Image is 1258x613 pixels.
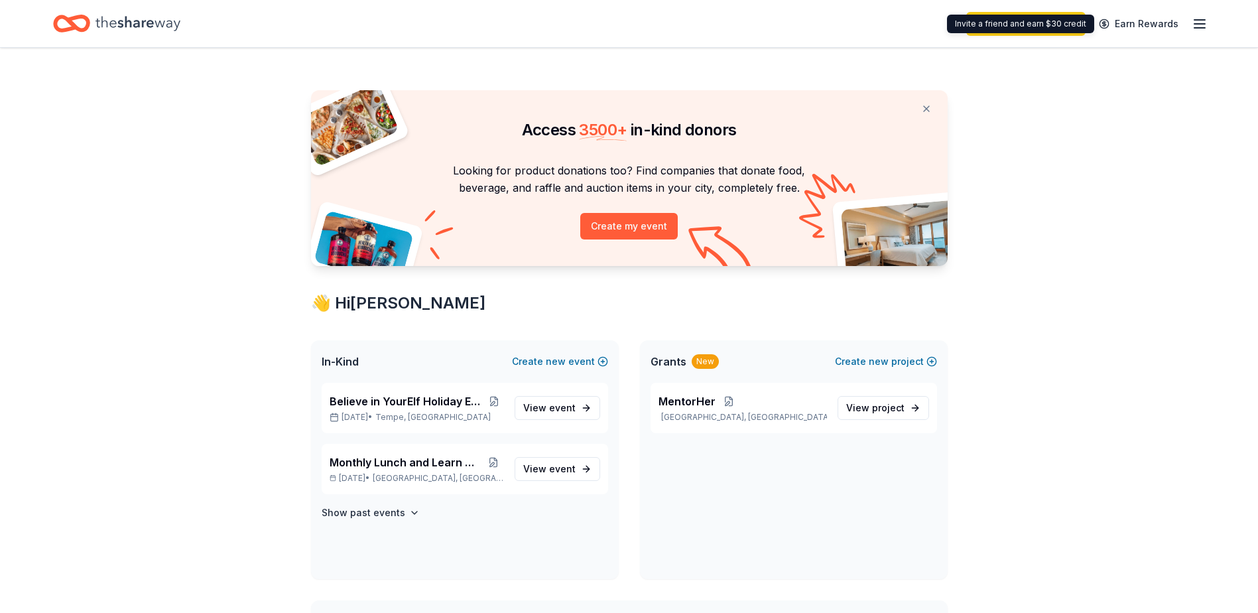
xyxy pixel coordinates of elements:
span: Grants [651,354,686,370]
span: event [549,463,576,474]
span: In-Kind [322,354,359,370]
h4: Show past events [322,505,405,521]
div: Invite a friend and earn $30 credit [947,15,1094,33]
button: Createnewevent [512,354,608,370]
button: Show past events [322,505,420,521]
span: MentorHer [659,393,716,409]
a: Earn Rewards [1091,12,1186,36]
a: Upgrade your plan [966,12,1086,36]
p: [DATE] • [330,473,504,484]
span: 3500 + [579,120,627,139]
div: 👋 Hi [PERSON_NAME] [311,293,948,314]
span: project [872,402,905,413]
span: View [846,400,905,416]
button: Createnewproject [835,354,937,370]
span: new [546,354,566,370]
div: New [692,354,719,369]
a: View event [515,396,600,420]
button: Create my event [580,213,678,239]
p: [DATE] • [330,412,504,423]
span: event [549,402,576,413]
a: Home [53,8,180,39]
img: Curvy arrow [688,226,755,276]
img: Pizza [296,82,399,167]
span: [GEOGRAPHIC_DATA], [GEOGRAPHIC_DATA] [373,473,503,484]
p: [GEOGRAPHIC_DATA], [GEOGRAPHIC_DATA] [659,412,827,423]
span: View [523,461,576,477]
a: View project [838,396,929,420]
span: Tempe, [GEOGRAPHIC_DATA] [375,412,491,423]
span: Monthly Lunch and Learn Workshops [330,454,483,470]
a: View event [515,457,600,481]
span: View [523,400,576,416]
p: Looking for product donations too? Find companies that donate food, beverage, and raffle and auct... [327,162,932,197]
span: Believe in YourElf Holiday Extravaganza [330,393,484,409]
span: new [869,354,889,370]
span: Access in-kind donors [522,120,737,139]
